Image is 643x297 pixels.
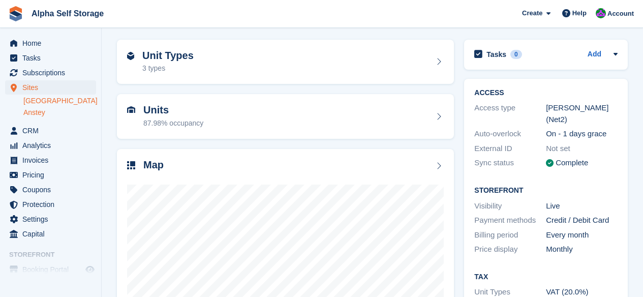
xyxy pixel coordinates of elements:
h2: Tasks [486,50,506,59]
span: Subscriptions [22,66,83,80]
a: menu [5,80,96,95]
a: Unit Types 3 types [117,40,454,84]
a: menu [5,212,96,226]
a: Add [588,49,601,61]
div: Access type [474,102,546,125]
img: unit-icn-7be61d7bf1b0ce9d3e12c5938cc71ed9869f7b940bace4675aadf7bd6d80202e.svg [127,106,135,113]
div: On - 1 days grace [546,128,618,140]
a: menu [5,138,96,153]
span: Settings [22,212,83,226]
div: Payment methods [474,215,546,226]
span: Create [522,8,542,18]
a: [GEOGRAPHIC_DATA] [23,96,96,106]
span: Account [607,9,634,19]
span: Home [22,36,83,50]
div: Monthly [546,244,618,255]
span: Pricing [22,168,83,182]
img: James Bambury [596,8,606,18]
a: menu [5,168,96,182]
span: Invoices [22,153,83,167]
span: Capital [22,227,83,241]
a: menu [5,66,96,80]
div: [PERSON_NAME] (Net2) [546,102,618,125]
div: Live [546,200,618,212]
span: CRM [22,124,83,138]
div: Sync status [474,157,546,169]
div: Complete [556,157,588,169]
div: 0 [510,50,522,59]
img: map-icn-33ee37083ee616e46c38cad1a60f524a97daa1e2b2c8c0bc3eb3415660979fc1.svg [127,161,135,169]
a: menu [5,183,96,197]
h2: Storefront [474,187,618,195]
h2: Units [143,104,203,116]
h2: Unit Types [142,50,194,62]
span: Coupons [22,183,83,197]
a: menu [5,227,96,241]
div: Every month [546,229,618,241]
span: Protection [22,197,83,212]
div: 87.98% occupancy [143,118,203,129]
img: unit-type-icn-2b2737a686de81e16bb02015468b77c625bbabd49415b5ef34ead5e3b44a266d.svg [127,52,134,60]
div: Auto-overlock [474,128,546,140]
h2: Tax [474,273,618,281]
h2: Map [143,159,164,171]
span: Help [572,8,587,18]
a: Alpha Self Storage [27,5,108,22]
img: stora-icon-8386f47178a22dfd0bd8f6a31ec36ba5ce8667c1dd55bd0f319d3a0aa187defe.svg [8,6,23,21]
span: Sites [22,80,83,95]
a: Units 87.98% occupancy [117,94,454,139]
a: menu [5,124,96,138]
div: 3 types [142,63,194,74]
a: Preview store [84,263,96,276]
span: Storefront [9,250,101,260]
div: Visibility [474,200,546,212]
a: menu [5,153,96,167]
span: Booking Portal [22,262,83,277]
div: External ID [474,143,546,155]
a: menu [5,51,96,65]
a: menu [5,197,96,212]
div: Credit / Debit Card [546,215,618,226]
a: Anstey [23,108,96,117]
a: menu [5,262,96,277]
h2: ACCESS [474,89,618,97]
div: Price display [474,244,546,255]
div: Billing period [474,229,546,241]
span: Analytics [22,138,83,153]
a: menu [5,36,96,50]
span: Tasks [22,51,83,65]
div: Not set [546,143,618,155]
